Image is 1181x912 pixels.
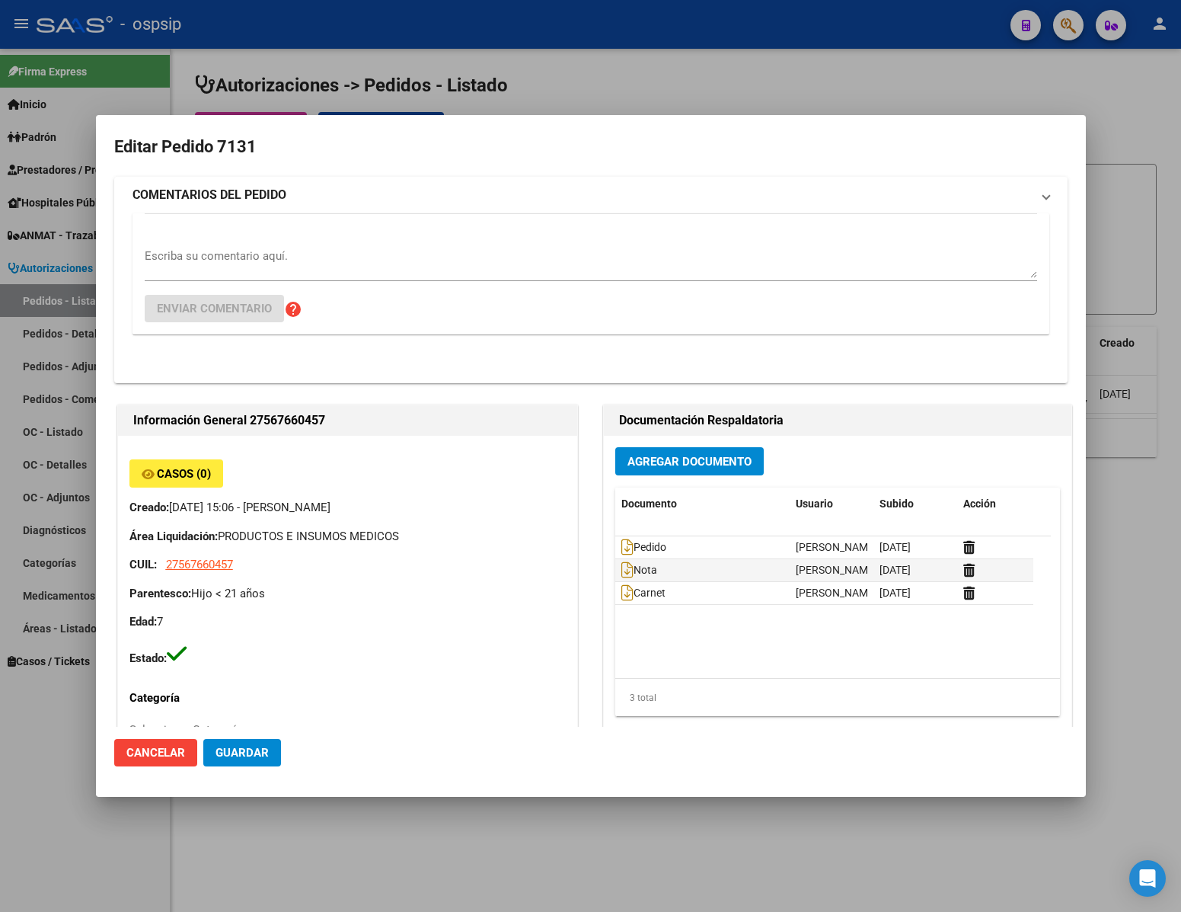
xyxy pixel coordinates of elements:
span: Subido [879,498,914,510]
h2: Información General 27567660457 [133,411,562,430]
span: [DATE] [879,564,911,576]
datatable-header-cell: Subido [873,488,957,520]
div: COMENTARIOS DEL PEDIDO [114,213,1068,383]
span: [DATE] [879,541,911,553]
span: Seleccionar Categoría [129,723,417,737]
span: Usuario [796,498,833,510]
strong: Creado: [129,501,169,514]
span: Nota [621,565,657,577]
span: 27567660457 [166,558,233,571]
h2: Documentación Respaldatoria [619,411,1055,430]
span: [PERSON_NAME] [796,587,877,599]
p: Hijo < 21 años [129,585,566,603]
button: Agregar Documento [615,447,764,475]
strong: CUIL: [129,558,157,571]
mat-icon: help [284,300,302,318]
span: Agregar Documento [627,455,752,469]
span: Guardar [215,746,269,760]
strong: Edad: [129,615,157,629]
span: Pedido [621,542,666,554]
button: Enviar comentario [145,295,284,322]
p: Categoría [129,690,260,707]
span: Casos (0) [157,467,211,481]
button: Casos (0) [129,459,224,488]
datatable-header-cell: Documento [615,488,790,520]
datatable-header-cell: Acción [957,488,1033,520]
span: [PERSON_NAME] [796,541,877,553]
span: Cancelar [126,746,185,760]
button: Guardar [203,739,281,766]
strong: COMENTARIOS DEL PEDIDO [132,186,286,204]
datatable-header-cell: Usuario [790,488,873,520]
div: Open Intercom Messenger [1129,860,1166,897]
strong: Estado: [129,651,167,665]
p: [DATE] 15:06 - [PERSON_NAME] [129,499,566,517]
mat-expansion-panel-header: COMENTARIOS DEL PEDIDO [114,177,1068,213]
div: 3 total [615,679,1059,717]
strong: Área Liquidación: [129,530,218,543]
p: 7 [129,613,566,631]
span: Documento [621,498,677,510]
span: Carnet [621,587,666,600]
strong: Parentesco: [129,587,191,600]
span: [DATE] [879,587,911,599]
span: Enviar comentario [157,302,272,315]
h2: Editar Pedido 7131 [114,133,1068,162]
p: PRODUCTOS E INSUMOS MEDICOS [129,528,566,546]
span: [PERSON_NAME] [796,564,877,576]
span: Acción [963,498,996,510]
button: Cancelar [114,739,197,766]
